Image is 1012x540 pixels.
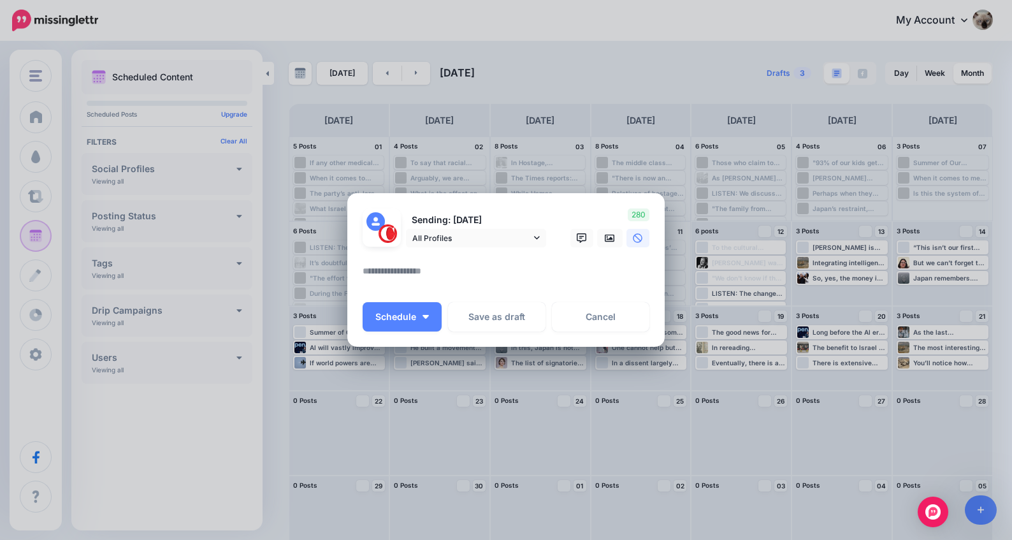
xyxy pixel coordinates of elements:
img: user_default_image.png [366,212,385,231]
button: Schedule [363,302,442,332]
button: Save as draft [448,302,546,332]
p: Sending: [DATE] [406,213,546,228]
a: All Profiles [406,229,546,247]
span: All Profiles [412,231,531,245]
a: Cancel [552,302,649,332]
span: Schedule [375,312,416,321]
span: 280 [628,208,649,221]
img: arrow-down-white.png [423,315,429,319]
div: Open Intercom Messenger [918,497,948,527]
img: 291864331_468958885230530_187971914351797662_n-bsa127305.png [379,224,397,243]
